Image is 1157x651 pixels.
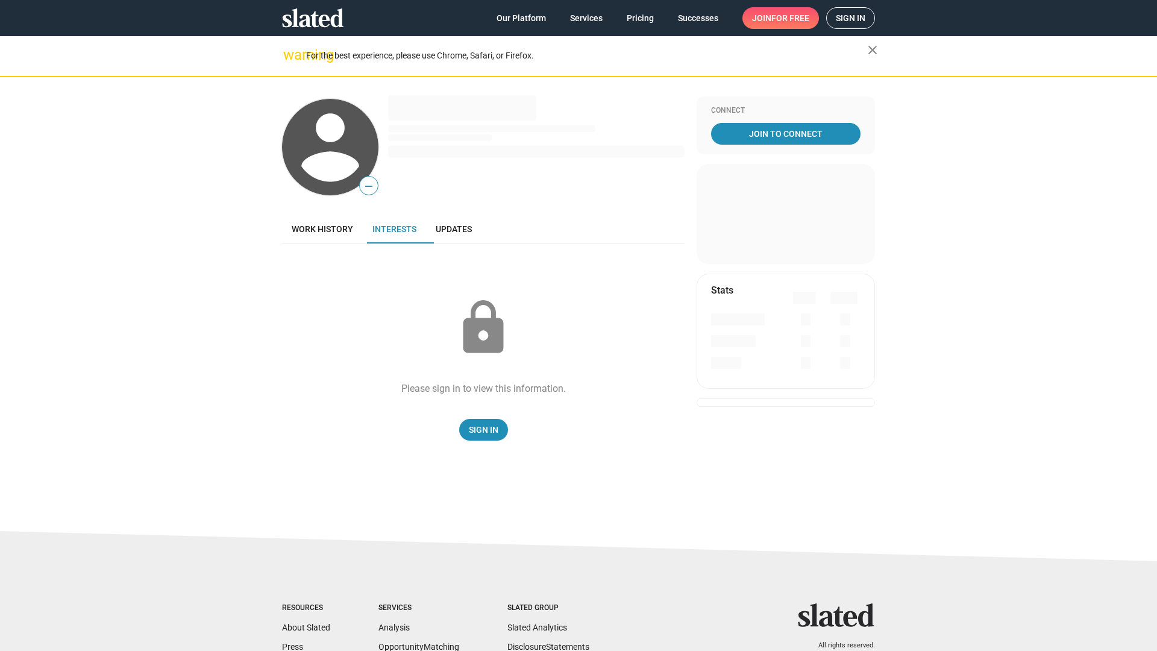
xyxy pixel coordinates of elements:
[378,623,410,632] a: Analysis
[372,224,416,234] span: Interests
[752,7,809,29] span: Join
[711,123,861,145] a: Join To Connect
[617,7,663,29] a: Pricing
[771,7,809,29] span: for free
[453,298,513,358] mat-icon: lock
[497,7,546,29] span: Our Platform
[668,7,728,29] a: Successes
[627,7,654,29] span: Pricing
[487,7,556,29] a: Our Platform
[282,215,363,244] a: Work history
[507,623,567,632] a: Slated Analytics
[401,382,566,395] div: Please sign in to view this information.
[360,178,378,194] span: —
[292,224,353,234] span: Work history
[363,215,426,244] a: Interests
[378,603,459,613] div: Services
[836,8,865,28] span: Sign in
[678,7,718,29] span: Successes
[469,419,498,441] span: Sign In
[283,48,298,62] mat-icon: warning
[711,106,861,116] div: Connect
[282,623,330,632] a: About Slated
[713,123,858,145] span: Join To Connect
[560,7,612,29] a: Services
[426,215,481,244] a: Updates
[282,603,330,613] div: Resources
[742,7,819,29] a: Joinfor free
[570,7,603,29] span: Services
[711,284,733,297] mat-card-title: Stats
[507,603,589,613] div: Slated Group
[459,419,508,441] a: Sign In
[826,7,875,29] a: Sign in
[865,43,880,57] mat-icon: close
[436,224,472,234] span: Updates
[306,48,868,64] div: For the best experience, please use Chrome, Safari, or Firefox.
